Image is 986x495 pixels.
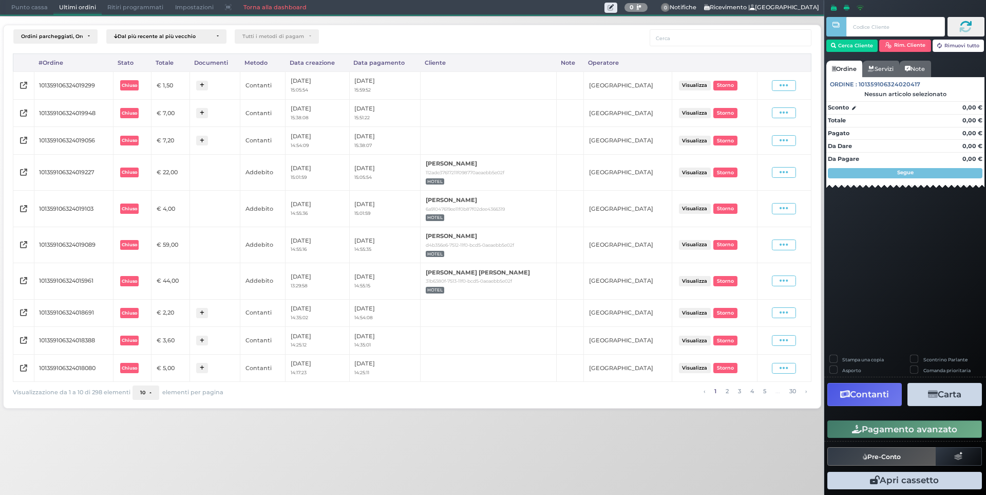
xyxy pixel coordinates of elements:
button: Storno [713,204,737,213]
small: 14:17:23 [291,370,307,375]
td: [DATE] [286,227,349,263]
b: Chiuso [122,138,137,143]
span: HOTEL [426,178,445,185]
strong: 0,00 € [962,104,982,111]
div: Note [556,54,583,71]
button: Carta [907,383,982,406]
td: 101359106324019089 [34,227,113,263]
small: 15:51:22 [354,115,370,120]
a: alla pagina 5 [760,386,769,397]
b: 0 [630,4,634,11]
td: Contanti [240,327,286,355]
td: [DATE] [286,154,349,190]
td: [GEOGRAPHIC_DATA] [584,99,672,127]
small: 13:29:58 [291,283,308,288]
div: Cliente [421,54,557,71]
span: 101359106324020417 [859,80,920,89]
small: 14:35:01 [354,342,371,347]
td: 101359106324019056 [34,127,113,155]
td: [GEOGRAPHIC_DATA] [584,154,672,190]
td: € 4,00 [151,191,190,227]
span: HOTEL [426,287,445,294]
td: [DATE] [286,191,349,227]
td: Addebito [240,154,286,190]
b: Chiuso [122,111,137,116]
td: [DATE] [349,127,421,155]
button: Visualizza [679,136,711,145]
button: 10 [132,386,159,400]
button: Storno [713,81,737,90]
a: pagina precedente [700,386,708,397]
button: Visualizza [679,336,711,345]
td: € 22,00 [151,154,190,190]
td: 101359106324019103 [34,191,113,227]
span: HOTEL [426,214,445,221]
td: Contanti [240,127,286,155]
button: Storno [713,240,737,250]
b: Chiuso [122,170,137,175]
td: € 5,00 [151,354,190,382]
div: Documenti [190,54,240,71]
strong: Da Dare [828,142,852,150]
td: [GEOGRAPHIC_DATA] [584,354,672,382]
button: Visualizza [679,276,711,286]
button: Contanti [827,383,902,406]
small: 15:01:59 [291,174,307,180]
strong: Pagato [828,130,849,137]
td: [DATE] [349,191,421,227]
small: 14:54:08 [354,315,373,320]
strong: 0,00 € [962,117,982,124]
b: Chiuso [122,83,137,88]
td: Addebito [240,263,286,299]
button: Pre-Conto [827,447,936,466]
small: 14:55:15 [354,283,370,288]
b: [PERSON_NAME] [426,160,477,167]
td: [DATE] [286,354,349,382]
td: [GEOGRAPHIC_DATA] [584,327,672,355]
div: Tutti i metodi di pagamento [242,33,304,40]
div: Data creazione [286,54,349,71]
td: Contanti [240,354,286,382]
div: #Ordine [34,54,113,71]
small: 14:55:35 [354,246,371,252]
small: 15:38:08 [291,115,309,120]
span: Ordine : [830,80,857,89]
b: [PERSON_NAME] [PERSON_NAME] [426,269,530,276]
button: Tutti i metodi di pagamento [235,29,319,44]
button: Storno [713,308,737,318]
td: [DATE] [349,154,421,190]
button: Visualizza [679,240,711,250]
div: elementi per pagina [132,386,223,400]
small: 15:38:07 [354,142,372,148]
b: Chiuso [122,365,137,371]
b: [PERSON_NAME] [426,232,477,240]
div: Data pagamento [349,54,421,71]
a: alla pagina 30 [786,386,799,397]
input: Cerca [650,29,811,46]
button: Ordini parcheggiati, Ordini aperti, Ordini chiusi [13,29,98,44]
label: Scontrino Parlante [923,356,968,363]
b: Chiuso [122,279,137,284]
span: Ritiri programmati [102,1,169,15]
button: Storno [713,168,737,177]
td: Contanti [240,99,286,127]
td: [DATE] [286,327,349,355]
small: 6a91047619ee11f0b87f02dee4366319 [426,206,505,212]
td: [GEOGRAPHIC_DATA] [584,299,672,327]
span: 10 [140,390,145,396]
span: Ultimi ordini [53,1,102,15]
b: Chiuso [122,310,137,316]
strong: Sconto [828,103,849,112]
td: [DATE] [286,99,349,127]
button: Cerca Cliente [826,40,878,52]
td: [DATE] [349,263,421,299]
td: [DATE] [286,71,349,99]
strong: Totale [828,117,846,124]
small: 14:25:12 [291,342,307,347]
td: [DATE] [349,99,421,127]
a: Note [899,61,931,77]
td: 101359106324019299 [34,71,113,99]
span: Punto cassa [6,1,53,15]
td: Addebito [240,191,286,227]
button: Storno [713,276,737,286]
